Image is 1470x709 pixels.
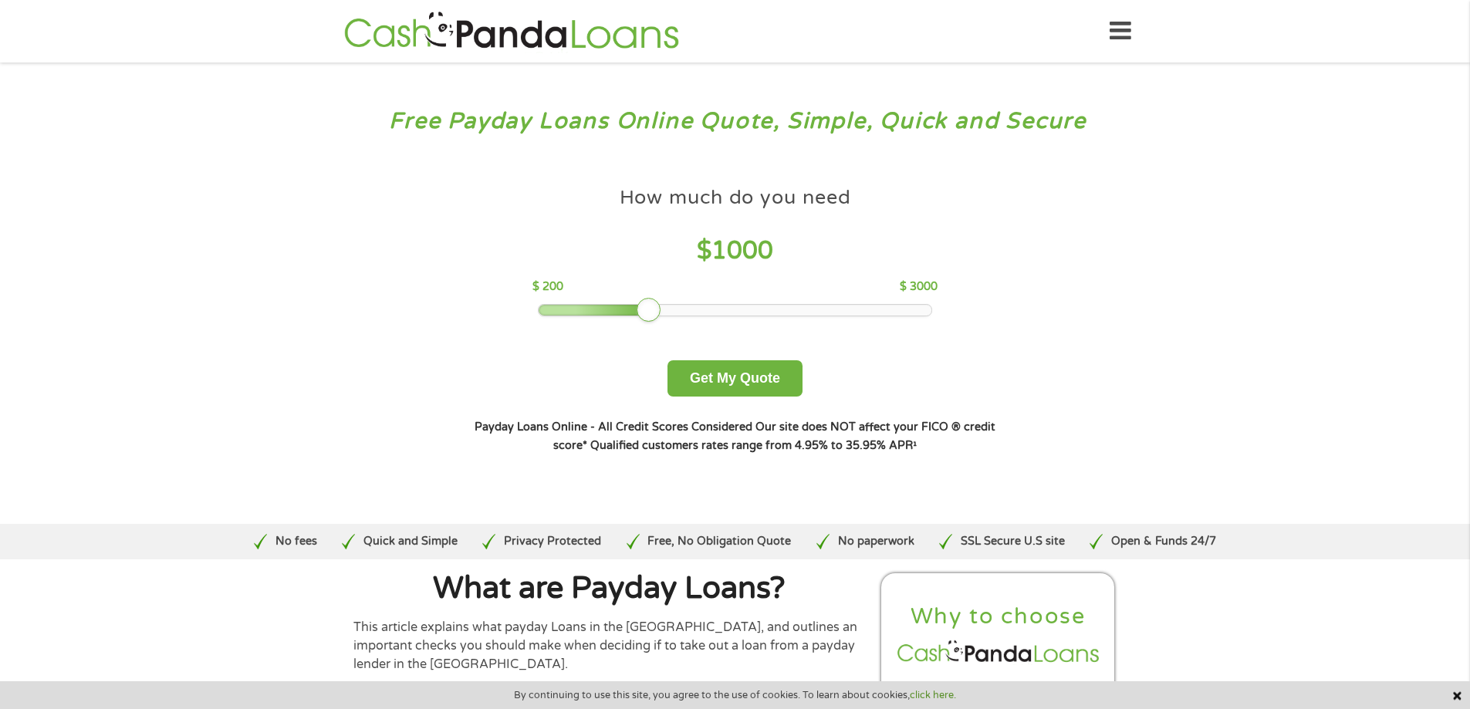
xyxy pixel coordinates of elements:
[475,420,752,434] strong: Payday Loans Online - All Credit Scores Considered
[514,690,956,701] span: By continuing to use this site, you agree to the use of cookies. To learn about cookies,
[532,279,563,295] p: $ 200
[504,533,601,550] p: Privacy Protected
[45,107,1426,136] h3: Free Payday Loans Online Quote, Simple, Quick and Secure
[900,279,938,295] p: $ 3000
[353,573,866,604] h1: What are Payday Loans?
[647,533,791,550] p: Free, No Obligation Quote
[838,533,914,550] p: No paperwork
[620,185,851,211] h4: How much do you need
[894,603,1103,631] h2: Why to choose
[961,533,1065,550] p: SSL Secure U.S site
[275,533,317,550] p: No fees
[590,439,917,452] strong: Qualified customers rates range from 4.95% to 35.95% APR¹
[1111,533,1216,550] p: Open & Funds 24/7
[363,533,458,550] p: Quick and Simple
[353,618,866,674] p: This article explains what payday Loans in the [GEOGRAPHIC_DATA], and outlines an important check...
[340,9,684,53] img: GetLoanNow Logo
[711,236,773,265] span: 1000
[532,235,938,267] h4: $
[667,360,803,397] button: Get My Quote
[553,420,995,452] strong: Our site does NOT affect your FICO ® credit score*
[910,689,956,701] a: click here.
